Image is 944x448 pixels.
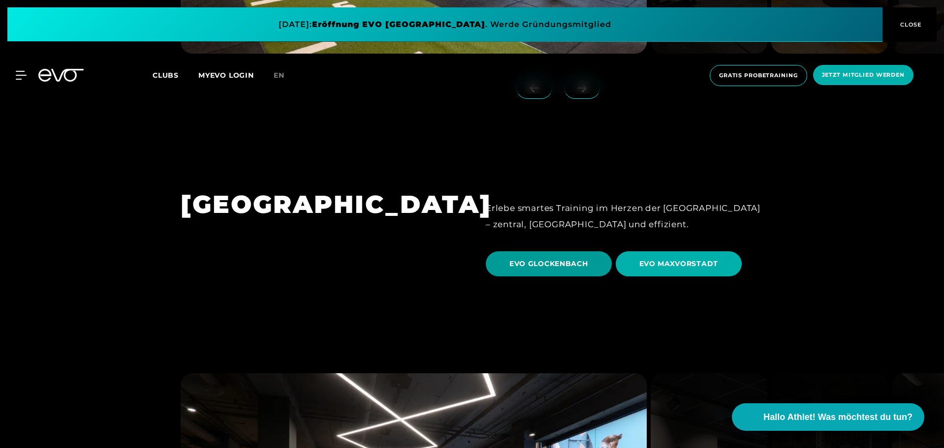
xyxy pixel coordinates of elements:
[198,71,254,80] a: MYEVO LOGIN
[153,71,179,80] span: Clubs
[486,200,763,232] div: Erlebe smartes Training im Herzen der [GEOGRAPHIC_DATA] – zentral, [GEOGRAPHIC_DATA] und effizient.
[509,259,588,269] span: EVO GLOCKENBACH
[616,244,746,284] a: EVO MAXVORSTADT
[181,188,458,220] h1: [GEOGRAPHIC_DATA]
[639,259,719,269] span: EVO MAXVORSTADT
[732,403,924,431] button: Hallo Athlet! Was möchtest du tun?
[763,411,913,424] span: Hallo Athlet! Was möchtest du tun?
[153,70,198,80] a: Clubs
[810,65,916,86] a: Jetzt Mitglied werden
[707,65,810,86] a: Gratis Probetraining
[719,71,798,80] span: Gratis Probetraining
[274,70,296,81] a: en
[274,71,284,80] span: en
[486,244,616,284] a: EVO GLOCKENBACH
[898,20,922,29] span: CLOSE
[882,7,937,42] button: CLOSE
[822,71,905,79] span: Jetzt Mitglied werden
